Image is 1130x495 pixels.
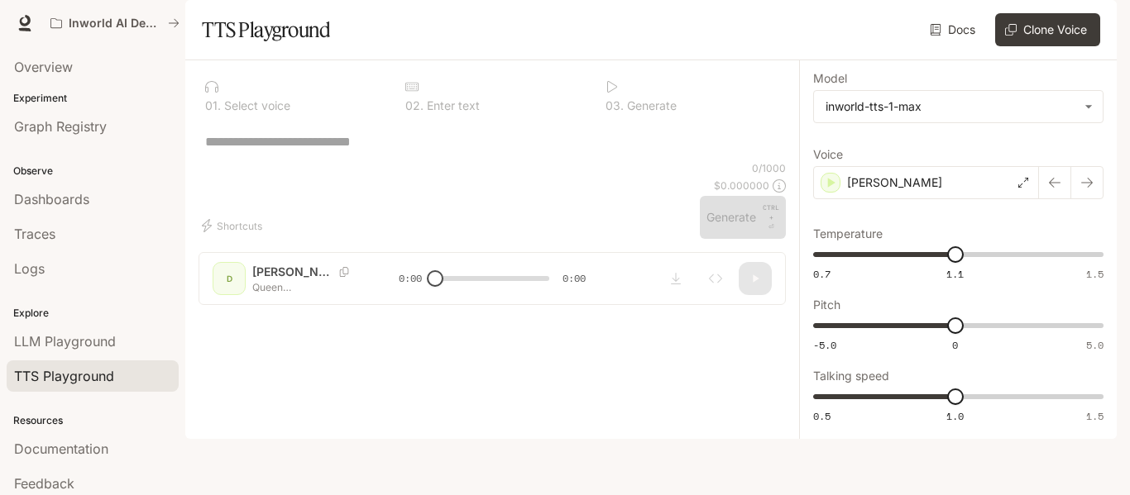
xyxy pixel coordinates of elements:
p: Talking speed [813,370,889,382]
span: 0.5 [813,409,831,423]
div: inworld-tts-1-max [826,98,1076,115]
span: 0.7 [813,267,831,281]
p: [PERSON_NAME] [847,174,942,191]
span: 1.5 [1086,409,1104,423]
span: 0 [952,338,958,352]
span: 1.5 [1086,267,1104,281]
span: 1.0 [946,409,964,423]
span: 1.1 [946,267,964,281]
h1: TTS Playground [202,13,330,46]
p: Inworld AI Demos [69,17,161,31]
p: Generate [624,100,677,112]
p: Pitch [813,299,840,311]
button: Shortcuts [199,212,269,239]
span: -5.0 [813,338,836,352]
p: Enter text [424,100,480,112]
p: 0 2 . [405,100,424,112]
p: 0 1 . [205,100,221,112]
p: Select voice [221,100,290,112]
p: Voice [813,149,843,160]
span: 5.0 [1086,338,1104,352]
p: $ 0.000000 [714,178,769,193]
div: inworld-tts-1-max [814,91,1103,122]
p: Model [813,73,847,84]
button: All workspaces [43,7,187,40]
p: 0 / 1000 [752,161,786,175]
p: Temperature [813,228,883,240]
a: Docs [927,13,982,46]
p: 0 3 . [606,100,624,112]
button: Clone Voice [995,13,1100,46]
